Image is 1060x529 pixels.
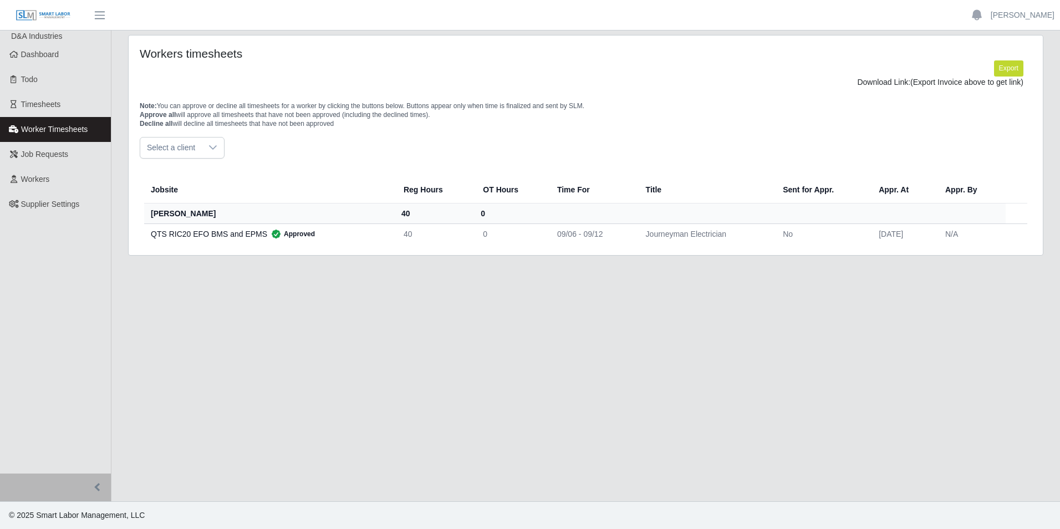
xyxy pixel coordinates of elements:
[11,32,63,40] span: D&A Industries
[548,223,637,244] td: 09/06 - 09/12
[140,111,176,119] span: Approve all
[21,175,50,184] span: Workers
[9,511,145,520] span: © 2025 Smart Labor Management, LLC
[474,176,548,204] th: OT Hours
[870,223,936,244] td: [DATE]
[21,125,88,134] span: Worker Timesheets
[21,100,61,109] span: Timesheets
[774,223,870,244] td: No
[21,200,80,208] span: Supplier Settings
[994,60,1023,76] button: Export
[144,176,395,204] th: Jobsite
[637,223,774,244] td: Journeyman Electrician
[474,223,548,244] td: 0
[267,228,315,240] span: Approved
[774,176,870,204] th: Sent for Appr.
[991,9,1054,21] a: [PERSON_NAME]
[395,223,474,244] td: 40
[148,77,1023,88] div: Download Link:
[637,176,774,204] th: Title
[140,138,202,158] span: Select a client
[140,47,502,60] h4: Workers timesheets
[140,120,172,128] span: Decline all
[474,203,548,223] th: 0
[936,223,1006,244] td: N/A
[395,176,474,204] th: Reg Hours
[395,203,474,223] th: 40
[910,78,1023,87] span: (Export Invoice above to get link)
[936,176,1006,204] th: Appr. By
[140,101,1032,128] p: You can approve or decline all timesheets for a worker by clicking the buttons below. Buttons app...
[21,150,69,159] span: Job Requests
[140,102,157,110] span: Note:
[21,50,59,59] span: Dashboard
[870,176,936,204] th: Appr. At
[16,9,71,22] img: SLM Logo
[151,228,386,240] div: QTS RIC20 EFO BMS and EPMS
[144,203,395,223] th: [PERSON_NAME]
[548,176,637,204] th: Time For
[21,75,38,84] span: Todo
